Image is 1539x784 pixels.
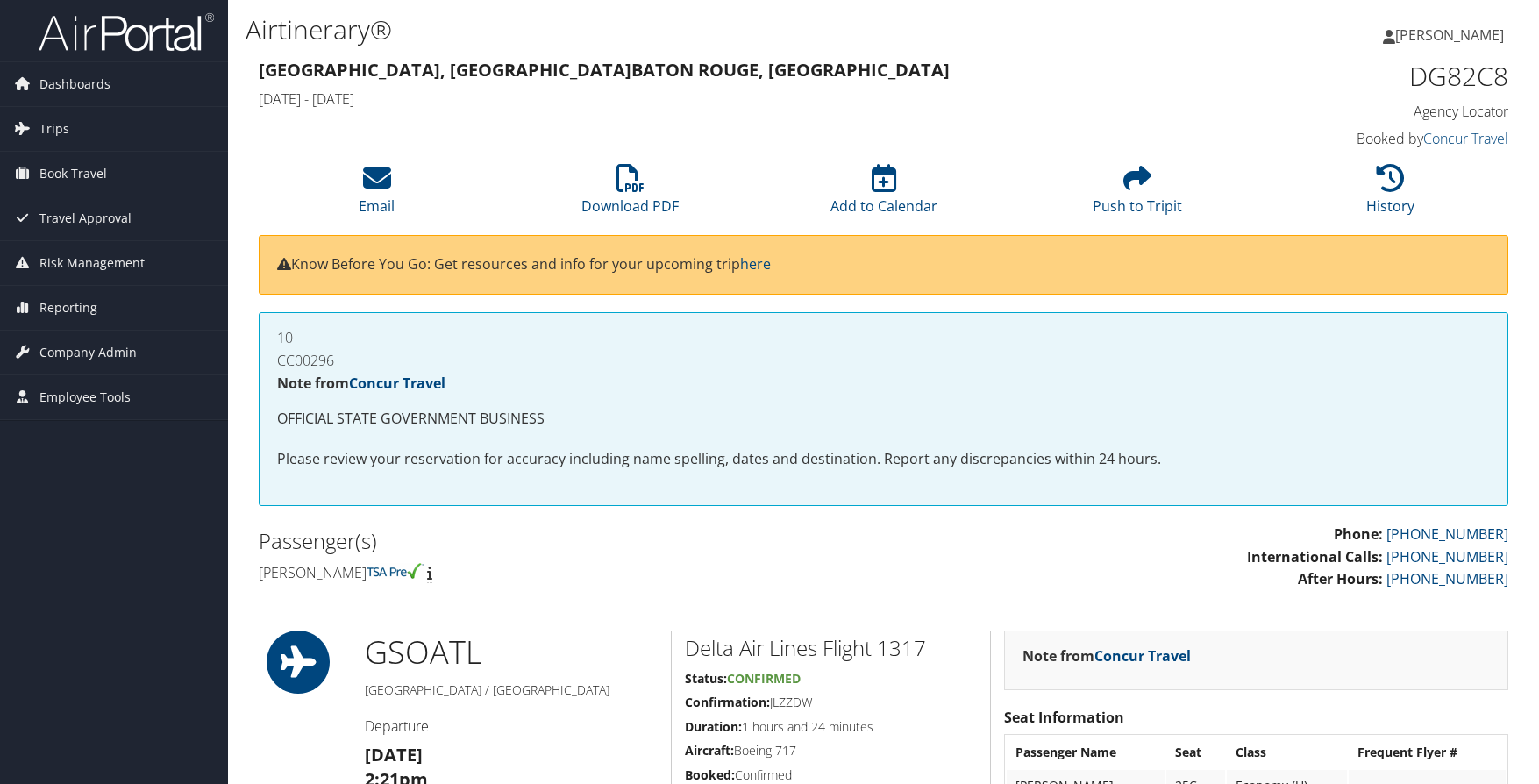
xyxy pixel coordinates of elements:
[1383,9,1521,61] a: [PERSON_NAME]
[1366,174,1414,216] a: History
[830,174,937,216] a: Add to Calendar
[246,11,1096,48] h1: Airtinerary®
[1386,524,1508,544] a: [PHONE_NUMBER]
[685,670,727,687] strong: Status:
[727,670,801,687] span: Confirmed
[365,716,658,736] h4: Departure
[1093,174,1182,216] a: Push to Tripit
[39,152,107,196] span: Book Travel
[39,11,214,53] img: airportal-logo.png
[1215,129,1508,148] h4: Booked by
[685,718,742,735] strong: Duration:
[1166,737,1225,768] th: Seat
[365,743,423,766] strong: [DATE]
[39,331,137,374] span: Company Admin
[277,253,1490,276] p: Know Before You Go: Get resources and info for your upcoming trip
[259,58,950,82] strong: [GEOGRAPHIC_DATA], [GEOGRAPHIC_DATA] Baton Rouge, [GEOGRAPHIC_DATA]
[365,681,658,699] h5: [GEOGRAPHIC_DATA] / [GEOGRAPHIC_DATA]
[277,374,445,393] strong: Note from
[367,563,424,579] img: tsa-precheck.png
[365,631,658,674] h1: GSO ATL
[277,331,1490,345] h4: 10
[39,107,69,151] span: Trips
[685,633,977,663] h2: Delta Air Lines Flight 1317
[581,174,679,216] a: Download PDF
[1386,547,1508,567] a: [PHONE_NUMBER]
[1094,646,1191,666] a: Concur Travel
[1004,708,1124,727] strong: Seat Information
[1215,102,1508,121] h4: Agency Locator
[1349,737,1506,768] th: Frequent Flyer #
[685,718,977,736] h5: 1 hours and 24 minutes
[1386,569,1508,588] a: [PHONE_NUMBER]
[685,694,770,710] strong: Confirmation:
[277,408,1490,431] p: OFFICIAL STATE GOVERNMENT BUSINESS
[740,254,771,274] a: here
[39,286,97,330] span: Reporting
[39,62,110,106] span: Dashboards
[1395,25,1504,45] span: [PERSON_NAME]
[685,766,735,783] strong: Booked:
[685,694,977,711] h5: JLZZDW
[39,196,132,240] span: Travel Approval
[1007,737,1165,768] th: Passenger Name
[39,375,131,419] span: Employee Tools
[259,563,871,582] h4: [PERSON_NAME]
[259,526,871,556] h2: Passenger(s)
[277,448,1490,471] p: Please review your reservation for accuracy including name spelling, dates and destination. Repor...
[1334,524,1383,544] strong: Phone:
[259,89,1189,109] h4: [DATE] - [DATE]
[39,241,145,285] span: Risk Management
[1215,58,1508,95] h1: DG82C8
[359,174,395,216] a: Email
[1247,547,1383,567] strong: International Calls:
[1022,646,1191,666] strong: Note from
[1298,569,1383,588] strong: After Hours:
[1423,129,1508,148] a: Concur Travel
[685,742,734,759] strong: Aircraft:
[685,766,977,784] h5: Confirmed
[685,742,977,759] h5: Boeing 717
[277,353,1490,367] h4: CC00296
[1227,737,1346,768] th: Class
[349,374,445,393] a: Concur Travel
